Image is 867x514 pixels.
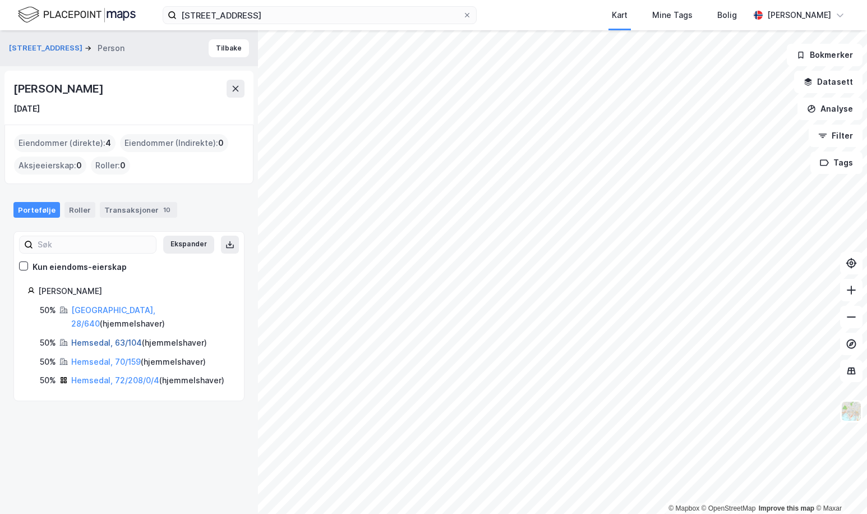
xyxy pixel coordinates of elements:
div: Mine Tags [652,8,693,22]
img: logo.f888ab2527a4732fd821a326f86c7f29.svg [18,5,136,25]
button: Filter [809,125,863,147]
span: 4 [105,136,111,150]
span: 0 [218,136,224,150]
div: 50% [40,374,56,387]
a: OpenStreetMap [702,504,756,512]
a: Hemsedal, 63/104 [71,338,142,347]
div: Kontrollprogram for chat [811,460,867,514]
div: Bolig [717,8,737,22]
div: ( hjemmelshaver ) [71,336,207,350]
div: ( hjemmelshaver ) [71,355,206,369]
div: Eiendommer (direkte) : [14,134,116,152]
div: Kun eiendoms-eierskap [33,260,127,274]
span: 0 [76,159,82,172]
div: [PERSON_NAME] [767,8,831,22]
div: Eiendommer (Indirekte) : [120,134,228,152]
button: Datasett [794,71,863,93]
div: Aksjeeierskap : [14,157,86,175]
input: Søk [33,236,156,253]
div: 10 [161,204,173,215]
span: 0 [120,159,126,172]
a: Hemsedal, 72/208/0/4 [71,375,159,385]
div: 50% [40,304,56,317]
iframe: Chat Widget [811,460,867,514]
div: [PERSON_NAME] [38,284,230,298]
a: [GEOGRAPHIC_DATA], 28/640 [71,305,155,328]
div: ( hjemmelshaver ) [71,304,230,331]
a: Mapbox [668,504,699,512]
button: Ekspander [163,236,214,254]
div: Transaksjoner [100,202,177,218]
div: Roller : [91,157,130,175]
a: Hemsedal, 70/159 [71,357,141,366]
button: Analyse [797,98,863,120]
button: Tags [810,152,863,174]
button: Bokmerker [787,44,863,66]
div: Roller [64,202,95,218]
img: Z [841,401,862,422]
div: ( hjemmelshaver ) [71,374,224,387]
a: Improve this map [759,504,814,512]
div: [DATE] [13,102,40,116]
div: Portefølje [13,202,60,218]
div: Person [98,42,124,55]
input: Søk på adresse, matrikkel, gårdeiere, leietakere eller personer [177,7,463,24]
button: Tilbake [209,39,249,57]
div: Kart [612,8,628,22]
button: [STREET_ADDRESS] [9,43,85,54]
div: 50% [40,336,56,350]
div: [PERSON_NAME] [13,80,105,98]
div: 50% [40,355,56,369]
